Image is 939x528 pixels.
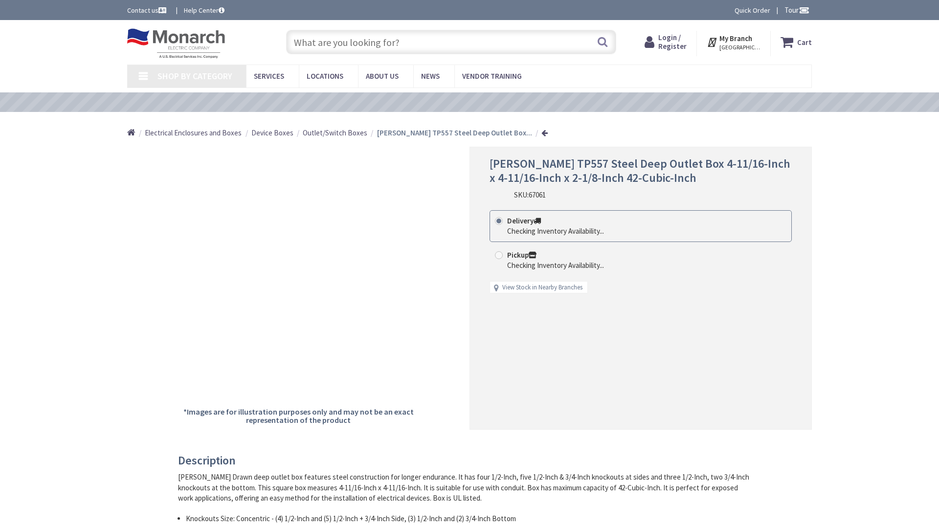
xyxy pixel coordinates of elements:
span: Services [254,71,284,81]
a: VIEW OUR VIDEO TRAINING LIBRARY [377,97,547,108]
span: Vendor Training [462,71,522,81]
h5: *Images are for illustration purposes only and may not be an exact representation of the product [182,408,415,425]
a: Electrical Enclosures and Boxes [145,128,242,138]
span: Electrical Enclosures and Boxes [145,128,242,137]
span: [GEOGRAPHIC_DATA], [GEOGRAPHIC_DATA] [719,44,761,51]
a: Help Center [184,5,224,15]
a: View Stock in Nearby Branches [502,283,582,292]
a: Quick Order [735,5,770,15]
a: Device Boxes [251,128,293,138]
span: Shop By Category [157,70,232,82]
span: 67061 [529,190,546,199]
strong: Pickup [507,250,537,260]
a: Login / Register [645,33,687,51]
span: News [421,71,440,81]
a: Outlet/Switch Boxes [303,128,367,138]
span: Tour [784,5,809,15]
strong: Delivery [507,216,541,225]
img: Monarch Electric Company [127,28,225,59]
a: Cart [781,33,812,51]
strong: My Branch [719,34,752,43]
strong: Cart [797,33,812,51]
span: Login / Register [658,33,687,51]
div: SKU: [514,190,546,200]
li: Knockouts Size: Concentric - (4) 1/2-Inch and (5) 1/2-Inch + 3/4-Inch Side, (3) 1/2-Inch and (2) ... [186,513,754,524]
h3: Description [178,454,754,467]
span: About Us [366,71,399,81]
div: [PERSON_NAME] Drawn deep outlet box features steel construction for longer endurance. It has four... [178,472,754,503]
span: [PERSON_NAME] TP557 Steel Deep Outlet Box 4-11/16-Inch x 4-11/16-Inch x 2-1/8-Inch 42-Cubic-Inch [490,156,790,185]
span: Outlet/Switch Boxes [303,128,367,137]
span: Locations [307,71,343,81]
strong: [PERSON_NAME] TP557 Steel Deep Outlet Box... [377,128,532,137]
div: Checking Inventory Availability... [507,226,604,236]
span: Device Boxes [251,128,293,137]
input: What are you looking for? [286,30,616,54]
div: Checking Inventory Availability... [507,260,604,270]
div: My Branch [GEOGRAPHIC_DATA], [GEOGRAPHIC_DATA] [707,33,761,51]
a: Contact us [127,5,168,15]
